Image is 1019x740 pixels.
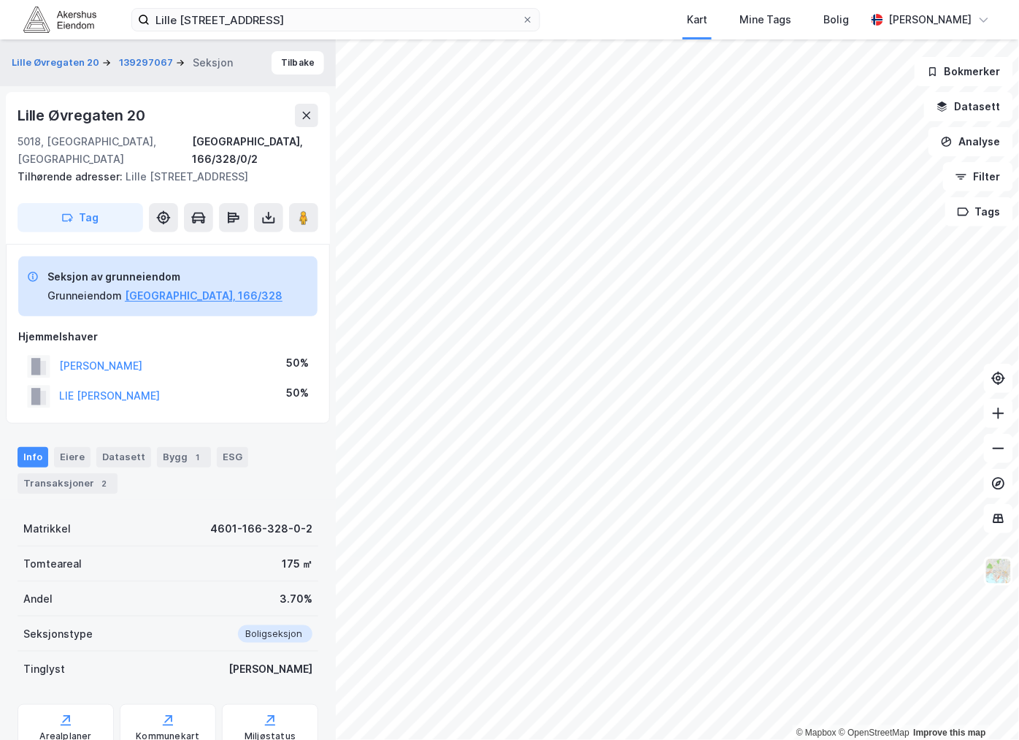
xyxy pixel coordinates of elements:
div: 3.70% [280,590,312,608]
button: Lille Øvregaten 20 [12,56,102,70]
div: 4601-166-328-0-2 [210,520,312,538]
iframe: Chat Widget [946,670,1019,740]
button: Analyse [928,127,1013,156]
button: Tag [18,203,143,232]
div: [PERSON_NAME] [228,660,312,678]
div: Seksjon [193,54,233,72]
img: Z [985,557,1012,585]
button: 139297067 [119,56,176,70]
div: 2 [97,476,112,491]
span: Tilhørende adresser: [18,170,126,183]
div: ESG [217,447,248,468]
div: 5018, [GEOGRAPHIC_DATA], [GEOGRAPHIC_DATA] [18,133,192,168]
div: Bolig [824,11,850,28]
div: Kart [687,11,707,28]
div: [PERSON_NAME] [889,11,972,28]
div: Seksjonstype [23,625,93,643]
a: Improve this map [914,728,986,738]
div: Seksjon av grunneiendom [47,268,282,286]
div: Andel [23,590,53,608]
div: Datasett [96,447,151,468]
div: Kontrollprogram for chat [946,670,1019,740]
div: [GEOGRAPHIC_DATA], 166/328/0/2 [192,133,318,168]
a: OpenStreetMap [839,728,910,738]
div: Lille [STREET_ADDRESS] [18,168,307,186]
div: Transaksjoner [18,473,118,494]
button: Bokmerker [915,57,1013,86]
div: Lille Øvregaten 20 [18,104,147,127]
div: Info [18,447,48,468]
div: Tomteareal [23,555,82,573]
div: Bygg [157,447,211,468]
img: akershus-eiendom-logo.9091f326c980b4bce74ccdd9f866810c.svg [23,7,96,32]
div: Mine Tags [739,11,792,28]
a: Mapbox [796,728,837,738]
div: Hjemmelshaver [18,328,318,346]
button: Datasett [924,92,1013,121]
div: Tinglyst [23,660,65,678]
div: Eiere [54,447,91,468]
div: 1 [191,450,205,465]
button: Tilbake [272,51,324,75]
div: 175 ㎡ [282,555,312,573]
div: Grunneiendom [47,287,122,305]
input: Søk på adresse, matrikkel, gårdeiere, leietakere eller personer [150,9,522,31]
div: Matrikkel [23,520,71,538]
button: Tags [945,197,1013,226]
div: 50% [286,354,309,372]
div: 50% [286,384,309,402]
button: Filter [943,162,1013,191]
button: [GEOGRAPHIC_DATA], 166/328 [125,287,282,305]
